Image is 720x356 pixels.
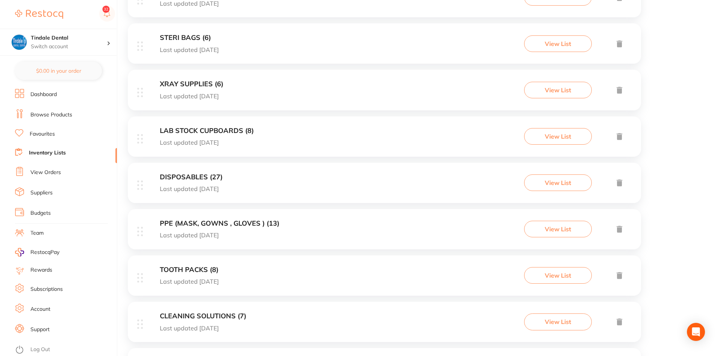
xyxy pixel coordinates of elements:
[687,323,705,341] div: Open Intercom Messenger
[30,130,55,138] a: Favourites
[30,209,51,217] a: Budgets
[524,267,592,284] button: View List
[30,169,61,176] a: View Orders
[128,116,641,163] div: LAB STOCK CUPBOARDS (8)Last updated [DATE]View List
[15,6,63,23] a: Restocq Logo
[128,23,641,70] div: STERI BAGS (6)Last updated [DATE]View List
[160,232,279,238] p: Last updated [DATE]
[15,344,115,356] button: Log Out
[30,346,50,353] a: Log Out
[128,209,641,255] div: PPE (MASK, GOWNS , GLOVES ) (13)Last updated [DATE]View List
[524,174,592,191] button: View List
[160,173,223,181] h3: DISPOSABLES (27)
[160,139,254,146] p: Last updated [DATE]
[160,46,219,53] p: Last updated [DATE]
[160,266,219,274] h3: TOOTH PACKS (8)
[15,62,102,80] button: $0.00 in your order
[15,248,59,257] a: RestocqPay
[128,70,641,116] div: XRAY SUPPLIES (6)Last updated [DATE]View List
[160,127,254,135] h3: LAB STOCK CUPBOARDS (8)
[15,10,63,19] img: Restocq Logo
[30,189,53,197] a: Suppliers
[30,286,63,293] a: Subscriptions
[30,111,72,119] a: Browse Products
[524,313,592,330] button: View List
[524,35,592,52] button: View List
[30,249,59,256] span: RestocqPay
[30,266,52,274] a: Rewards
[524,128,592,145] button: View List
[160,34,219,42] h3: STERI BAGS (6)
[524,82,592,98] button: View List
[160,325,246,332] p: Last updated [DATE]
[30,306,50,313] a: Account
[160,80,223,88] h3: XRAY SUPPLIES (6)
[160,278,219,285] p: Last updated [DATE]
[31,34,107,42] h4: Tindale Dental
[128,302,641,348] div: CLEANING SOLUTIONS (7)Last updated [DATE]View List
[12,35,27,50] img: Tindale Dental
[30,326,50,333] a: Support
[29,149,66,157] a: Inventory Lists
[160,185,223,192] p: Last updated [DATE]
[128,163,641,209] div: DISPOSABLES (27)Last updated [DATE]View List
[15,248,24,257] img: RestocqPay
[160,93,223,99] p: Last updated [DATE]
[30,229,44,237] a: Team
[30,91,57,98] a: Dashboard
[160,220,279,228] h3: PPE (MASK, GOWNS , GLOVES ) (13)
[160,312,246,320] h3: CLEANING SOLUTIONS (7)
[31,43,107,50] p: Switch account
[524,221,592,237] button: View List
[128,255,641,302] div: TOOTH PACKS (8)Last updated [DATE]View List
